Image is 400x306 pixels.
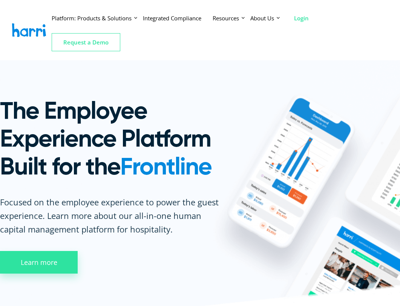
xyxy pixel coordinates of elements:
[250,14,274,22] span: About Us
[120,151,211,181] span: Frontline
[12,259,66,266] span: Learn more
[250,14,285,22] a: About Us
[143,14,201,22] span: Integrated Compliance
[12,23,46,37] a: [PERSON_NAME]
[143,14,213,22] a: Integrated Compliance
[52,14,132,22] span: Platform: Products & Solutions
[52,14,143,22] a: Platform: Products & Solutions
[213,14,250,22] a: Resources
[52,33,120,51] button: Request a Demo
[294,14,320,22] a: Login
[213,14,239,22] span: Resources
